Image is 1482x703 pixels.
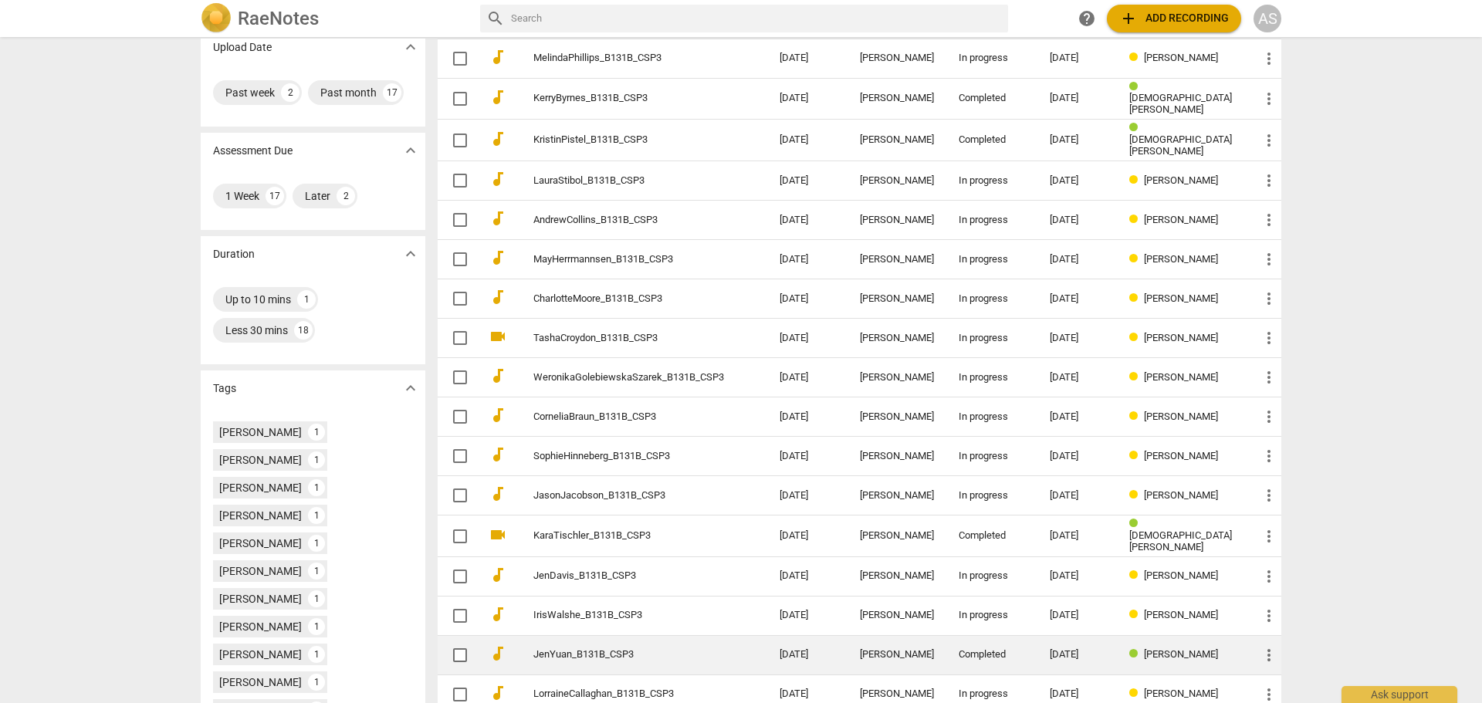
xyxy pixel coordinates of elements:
div: [PERSON_NAME] [860,688,934,700]
div: 1 [308,451,325,468]
div: [PERSON_NAME] [219,619,302,634]
span: [PERSON_NAME] [1144,292,1218,304]
p: Assessment Due [213,143,293,159]
span: Review status: in progress [1129,174,1144,186]
span: Review status: completed [1129,81,1144,93]
div: 1 [308,424,325,441]
span: more_vert [1260,329,1278,347]
div: [PERSON_NAME] [860,610,934,621]
div: In progress [959,175,1025,187]
button: Show more [399,35,422,59]
span: videocam [489,327,507,346]
button: Show more [399,242,422,265]
span: Review status: in progress [1129,332,1144,343]
span: [PERSON_NAME] [1144,253,1218,265]
span: Review status: in progress [1129,371,1144,383]
div: Past month [320,85,377,100]
td: [DATE] [767,39,848,78]
a: SophieHinneberg_B131B_CSP3 [533,451,724,462]
span: audiotrack [489,367,507,385]
span: Review status: completed [1129,122,1144,134]
a: Help [1073,5,1101,32]
div: In progress [959,52,1025,64]
div: 1 [308,535,325,552]
td: [DATE] [767,515,848,557]
h2: RaeNotes [238,8,319,29]
a: CharlotteMoore_B131B_CSP3 [533,293,724,305]
span: more_vert [1260,527,1278,546]
span: Review status: in progress [1129,411,1144,422]
div: In progress [959,688,1025,700]
td: [DATE] [767,161,848,201]
div: [DATE] [1050,52,1105,64]
div: [PERSON_NAME] [860,490,934,502]
span: [PERSON_NAME] [1144,371,1218,383]
span: [PERSON_NAME] [1144,609,1218,620]
span: Review status: in progress [1129,253,1144,265]
div: 1 [297,290,316,309]
a: LauraStibol_B131B_CSP3 [533,175,724,187]
div: 17 [266,187,284,205]
span: more_vert [1260,211,1278,229]
span: [PERSON_NAME] [1144,411,1218,422]
a: KristinPistel_B131B_CSP3 [533,134,724,146]
div: [DATE] [1050,215,1105,226]
div: [DATE] [1050,688,1105,700]
div: Later [305,188,330,204]
span: Review status: in progress [1129,214,1144,225]
span: more_vert [1260,90,1278,108]
div: 1 Week [225,188,259,204]
span: Review status: in progress [1129,489,1144,501]
td: [DATE] [767,240,848,279]
span: more_vert [1260,171,1278,190]
div: [PERSON_NAME] [219,452,302,468]
div: [PERSON_NAME] [219,508,302,523]
span: [PERSON_NAME] [1144,648,1218,660]
div: [PERSON_NAME] [860,333,934,344]
div: 2 [337,187,355,205]
div: [PERSON_NAME] [860,570,934,582]
button: Upload [1107,5,1241,32]
div: [DATE] [1050,649,1105,661]
span: Review status: completed [1129,648,1144,660]
div: [PERSON_NAME] [219,591,302,607]
div: [PERSON_NAME] [860,52,934,64]
a: IrisWalshe_B131B_CSP3 [533,610,724,621]
span: [PERSON_NAME] [1144,174,1218,186]
div: 1 [308,646,325,663]
div: [DATE] [1050,372,1105,384]
span: expand_more [401,379,420,397]
div: [PERSON_NAME] [860,175,934,187]
p: Duration [213,246,255,262]
div: [DATE] [1050,610,1105,621]
a: LorraineCallaghan_B131B_CSP3 [533,688,724,700]
img: Logo [201,3,232,34]
a: JenYuan_B131B_CSP3 [533,649,724,661]
span: [DEMOGRAPHIC_DATA][PERSON_NAME] [1129,92,1232,115]
span: audiotrack [489,248,507,267]
div: In progress [959,490,1025,502]
td: [DATE] [767,556,848,596]
span: more_vert [1260,646,1278,664]
span: more_vert [1260,486,1278,505]
div: [PERSON_NAME] [860,411,934,423]
div: 18 [294,321,313,340]
span: audiotrack [489,48,507,66]
div: In progress [959,610,1025,621]
div: 2 [281,83,299,102]
p: Tags [213,380,236,397]
div: 1 [308,563,325,580]
span: help [1078,9,1096,28]
div: 17 [383,83,401,102]
span: [PERSON_NAME] [1144,52,1218,63]
span: more_vert [1260,447,1278,465]
a: LogoRaeNotes [201,3,468,34]
div: In progress [959,451,1025,462]
div: [PERSON_NAME] [860,530,934,542]
div: [DATE] [1050,333,1105,344]
div: In progress [959,411,1025,423]
span: more_vert [1260,567,1278,586]
td: [DATE] [767,596,848,635]
div: 1 [308,590,325,607]
div: Past week [225,85,275,100]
